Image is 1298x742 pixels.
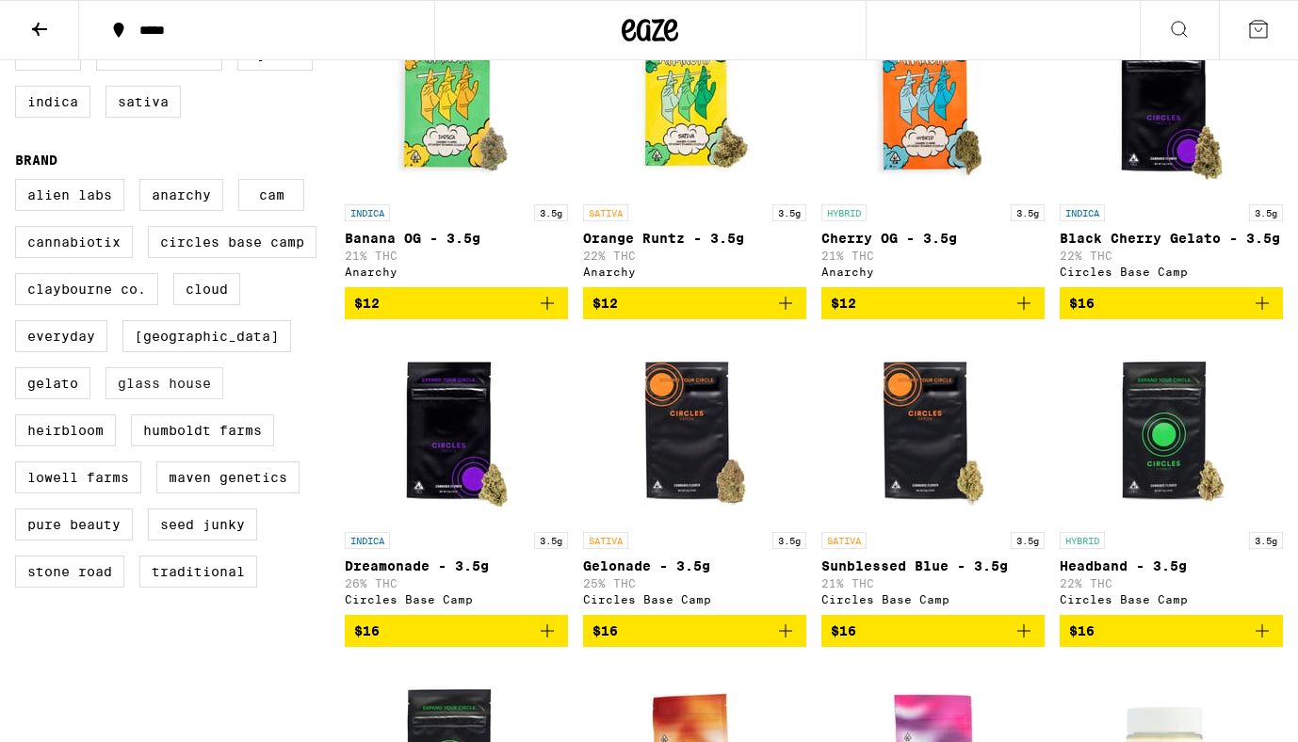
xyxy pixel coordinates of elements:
p: SATIVA [821,532,867,549]
p: 25% THC [583,577,806,589]
a: Open page for Dreamonade - 3.5g from Circles Base Camp [345,334,568,615]
span: $12 [831,296,856,311]
p: 21% THC [345,250,568,262]
a: Open page for Sunblessed Blue - 3.5g from Circles Base Camp [821,334,1045,615]
p: 3.5g [534,204,568,221]
label: Traditional [139,556,257,588]
div: Anarchy [821,266,1045,278]
span: $16 [831,623,856,638]
label: Anarchy [139,179,223,211]
p: 21% THC [821,577,1045,589]
span: $16 [354,623,380,638]
div: Circles Base Camp [821,593,1045,605]
a: Open page for Cherry OG - 3.5g from Anarchy [821,7,1045,287]
p: SATIVA [583,532,628,549]
label: CAM [238,179,304,211]
p: 3.5g [534,532,568,549]
p: Dreamonade - 3.5g [345,558,568,573]
div: Circles Base Camp [1060,593,1283,605]
p: Gelonade - 3.5g [583,558,806,573]
button: Add to bag [1060,615,1283,647]
a: Open page for Headband - 3.5g from Circles Base Camp [1060,334,1283,615]
span: Hi. Need any help? [11,13,136,28]
div: Circles Base Camp [1060,266,1283,278]
label: Circles Base Camp [148,226,316,258]
img: Anarchy - Cherry OG - 3.5g [839,7,1028,195]
label: Cloud [173,273,240,305]
span: $12 [592,296,618,311]
label: [GEOGRAPHIC_DATA] [122,320,291,352]
p: 3.5g [1011,204,1045,221]
p: HYBRID [821,204,867,221]
p: 3.5g [1011,532,1045,549]
p: SATIVA [583,204,628,221]
span: $12 [354,296,380,311]
p: 22% THC [1060,250,1283,262]
label: Indica [15,86,90,118]
p: 21% THC [821,250,1045,262]
p: 3.5g [772,532,806,549]
button: Add to bag [583,615,806,647]
p: 22% THC [583,250,806,262]
label: Cannabiotix [15,226,133,258]
p: 22% THC [1060,577,1283,589]
p: Orange Runtz - 3.5g [583,231,806,246]
button: Add to bag [345,615,568,647]
div: Circles Base Camp [583,593,806,605]
p: Headband - 3.5g [1060,558,1283,573]
p: INDICA [345,532,390,549]
span: $16 [1069,296,1095,311]
p: INDICA [1060,204,1105,221]
p: 26% THC [345,577,568,589]
label: Seed Junky [148,508,257,540]
label: Claybourne Co. [15,273,158,305]
p: Black Cherry Gelato - 3.5g [1060,231,1283,246]
a: Open page for Black Cherry Gelato - 3.5g from Circles Base Camp [1060,7,1283,287]
div: Anarchy [345,266,568,278]
img: Circles Base Camp - Headband - 3.5g [1078,334,1266,523]
label: Humboldt Farms [131,414,274,446]
a: Open page for Gelonade - 3.5g from Circles Base Camp [583,334,806,615]
p: Banana OG - 3.5g [345,231,568,246]
button: Add to bag [583,287,806,319]
label: Sativa [105,86,181,118]
a: Open page for Banana OG - 3.5g from Anarchy [345,7,568,287]
label: Lowell Farms [15,461,141,493]
img: Circles Base Camp - Sunblessed Blue - 3.5g [839,334,1028,523]
div: Circles Base Camp [345,593,568,605]
img: Circles Base Camp - Black Cherry Gelato - 3.5g [1078,7,1266,195]
button: Add to bag [1060,287,1283,319]
legend: Brand [15,153,57,168]
label: Gelato [15,367,90,399]
a: Open page for Orange Runtz - 3.5g from Anarchy [583,7,806,287]
button: Add to bag [821,287,1045,319]
img: Anarchy - Orange Runtz - 3.5g [601,7,789,195]
label: Heirbloom [15,414,116,446]
span: $16 [1069,623,1095,638]
label: Everyday [15,320,107,352]
p: INDICA [345,204,390,221]
img: Circles Base Camp - Dreamonade - 3.5g [363,334,551,523]
p: 3.5g [772,204,806,221]
label: Pure Beauty [15,508,133,540]
label: Stone Road [15,556,124,588]
span: $16 [592,623,618,638]
button: Add to bag [821,615,1045,647]
p: HYBRID [1060,532,1105,549]
label: Glass House [105,367,223,399]
img: Circles Base Camp - Gelonade - 3.5g [601,334,789,523]
label: Alien Labs [15,179,124,211]
div: Anarchy [583,266,806,278]
button: Add to bag [345,287,568,319]
img: Anarchy - Banana OG - 3.5g [363,7,551,195]
p: 3.5g [1249,204,1283,221]
p: Cherry OG - 3.5g [821,231,1045,246]
p: 3.5g [1249,532,1283,549]
label: Maven Genetics [156,461,300,493]
p: Sunblessed Blue - 3.5g [821,558,1045,573]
